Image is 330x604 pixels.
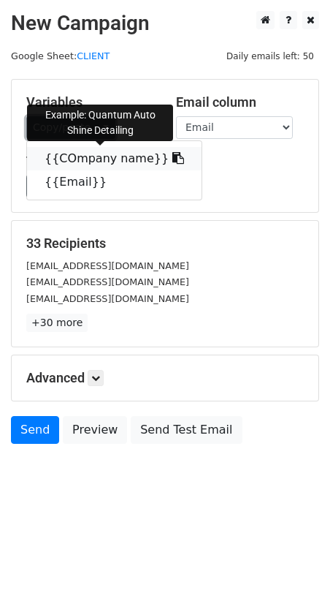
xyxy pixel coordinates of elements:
iframe: Chat Widget [257,534,330,604]
a: Preview [63,416,127,444]
small: Google Sheet: [11,50,110,61]
a: CLIENT [77,50,110,61]
a: {{COmpany name}} [27,147,202,170]
small: [EMAIL_ADDRESS][DOMAIN_NAME] [26,260,189,271]
h5: Advanced [26,370,304,386]
a: +30 more [26,314,88,332]
a: {{Email}} [27,170,202,194]
div: Example: Quantum Auto Shine Detailing [27,105,173,141]
h5: Variables [26,94,154,110]
h2: New Campaign [11,11,319,36]
h5: 33 Recipients [26,235,304,252]
span: Daily emails left: 50 [221,48,319,64]
h5: Email column [176,94,304,110]
a: Send [11,416,59,444]
a: Copy/paste... [26,116,115,139]
small: [EMAIL_ADDRESS][DOMAIN_NAME] [26,293,189,304]
a: Daily emails left: 50 [221,50,319,61]
small: [EMAIL_ADDRESS][DOMAIN_NAME] [26,276,189,287]
a: Send Test Email [131,416,242,444]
